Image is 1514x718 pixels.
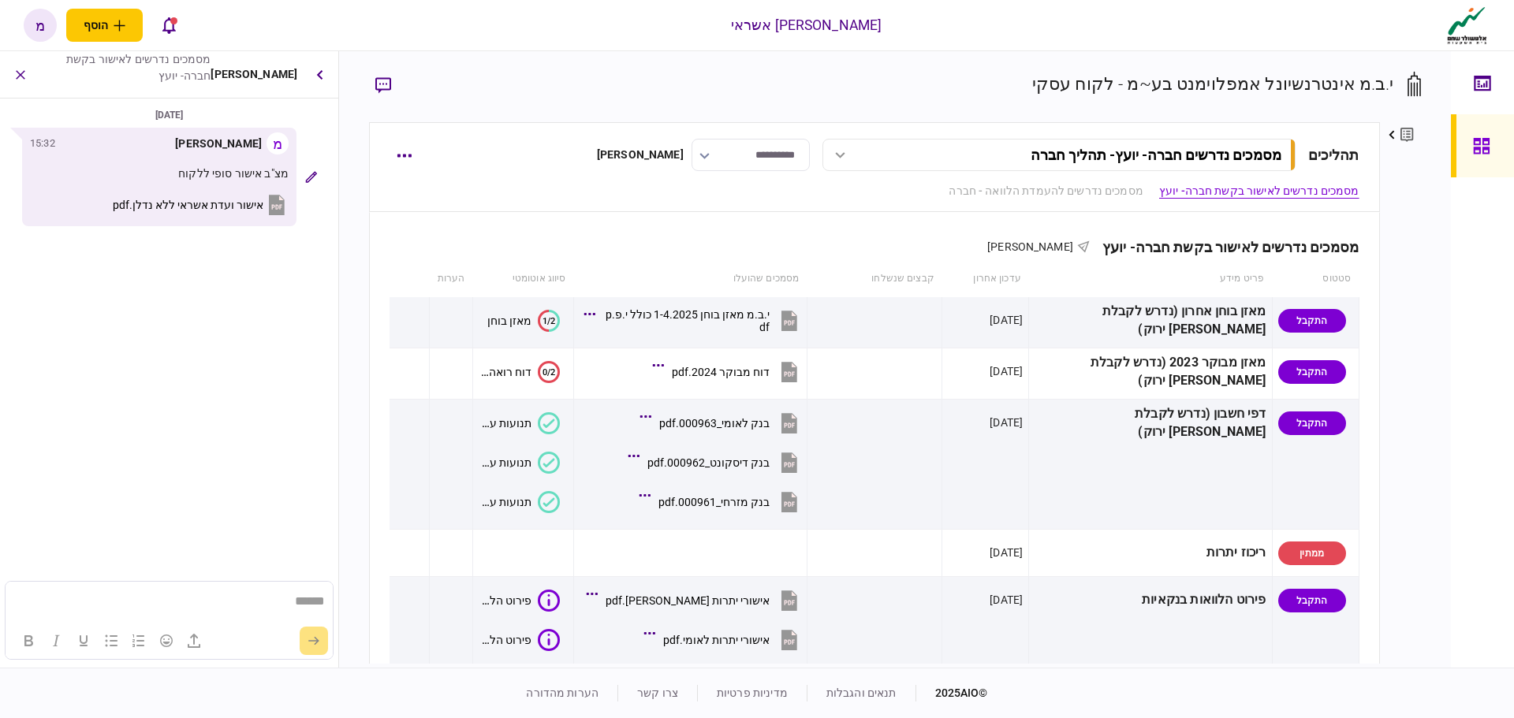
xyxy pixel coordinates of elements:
[479,361,560,383] button: 0/2דוח רואה חשבון
[113,193,289,217] button: אישור ועדת אשראי ללא נדלן.pdf
[479,590,560,612] button: פירוט הלוואות
[473,261,574,297] th: סיווג אוטומטי
[152,9,185,42] button: פתח רשימת התראות
[603,308,770,333] div: י.ב.מ מאזן בוחן 1-4.2025 כולל י.פ.pdf
[1031,147,1281,163] div: מסמכים נדרשים חברה- יועץ - תהליך חברה
[632,445,801,480] button: בנק דיסקונט_000962.pdf
[70,630,97,652] button: Underline
[643,484,801,519] button: בנק מזרחי_000961.pdf
[175,136,262,152] div: [PERSON_NAME]
[1278,589,1346,612] div: התקבל
[647,622,801,657] button: אישורי יתרות לאומי.pdf
[479,412,560,434] button: תנועות עובר ושב
[949,183,1143,199] a: מסמכים נדרשים להעמדת הלוואה - חברה
[942,261,1029,297] th: עדכון אחרון
[479,491,560,513] button: תנועות עובר ושב
[479,629,560,651] button: פירוט הלוואות
[479,417,531,430] div: תנועות עובר ושב
[1159,183,1359,199] a: מסמכים נדרשים לאישור בקשת חברה- יועץ
[1035,354,1266,390] div: מאזן מבוקר 2023 (נדרש לקבלת [PERSON_NAME] ירוק)
[1308,144,1359,166] div: תהליכים
[717,686,788,699] a: מדיניות פרטיות
[656,354,801,389] button: דוח מבוקר 2024.pdf
[6,106,332,124] div: [DATE]
[807,261,942,297] th: קבצים שנשלחו
[731,15,882,35] div: [PERSON_NAME] אשראי
[44,51,211,84] div: מסמכים נדרשים לאישור בקשת חברה- יועץ
[672,366,770,378] div: דוח מבוקר 2024.pdf
[430,261,473,297] th: הערות
[573,261,807,297] th: מסמכים שהועלו
[487,310,560,332] button: 1/2מאזן בוחן
[125,630,152,652] button: Numbered list
[990,592,1023,608] div: [DATE]
[479,456,531,469] div: תנועות עובר ושב
[647,456,770,469] div: בנק דיסקונט_000962.pdf
[990,415,1023,430] div: [DATE]
[211,51,297,98] div: [PERSON_NAME]
[487,314,531,327] div: מאזן בוחן
[643,405,801,441] button: בנק לאומי_000963.pdf
[990,363,1023,379] div: [DATE]
[597,147,684,163] div: [PERSON_NAME]
[479,366,531,378] div: דוח רואה חשבון
[590,582,801,618] button: אישורי יתרות מזרחי.pdf
[30,166,289,182] p: מצ"ב אישור סופי ללקוח
[663,634,770,646] div: אישורי יתרות לאומי.pdf
[1035,405,1266,441] div: דפי חשבון (נדרש לקבלת [PERSON_NAME] ירוק)
[479,594,531,607] div: פירוט הלוואות
[30,136,55,151] div: 15:32
[826,686,897,699] a: תנאים והגבלות
[1278,309,1346,333] div: התקבל
[637,686,678,699] a: צרו קשר
[1032,71,1394,97] div: י.ב.מ אינטרנשיונל אמפלוימנט בע~מ - לקוח עסקי
[1272,261,1359,297] th: סטטוס
[479,496,531,508] div: תנועות עובר ושב
[113,199,263,211] span: אישור ועדת אשראי ללא נדלן.pdf
[659,417,770,430] div: בנק לאומי_000963.pdf
[479,634,531,646] div: פירוט הלוואות
[1035,582,1266,618] div: פירוט הלוואות בנקאיות
[1278,541,1346,565] div: ממתין
[1029,261,1272,297] th: פריט מידע
[990,545,1023,560] div: [DATE]
[587,303,801,338] button: י.ב.מ מאזן בוחן 1-4.2025 כולל י.פ.pdf
[543,315,555,326] text: 1/2
[606,594,770,607] div: אישורי יתרות מזרחי.pdf
[43,630,69,652] button: Italic
[267,132,289,154] div: מ
[822,139,1296,171] button: מסמכים נדרשים חברה- יועץ- תהליך חברה
[1035,303,1266,339] div: מאזן בוחן אחרון (נדרש לקבלת [PERSON_NAME] ירוק)
[98,630,125,652] button: Bullet list
[915,685,988,701] div: © 2025 AIO
[6,582,332,622] iframe: Rich Text Area
[1035,535,1266,571] div: ריכוז יתרות
[153,630,180,652] button: Emojis
[1278,411,1346,435] div: התקבל
[1278,360,1346,384] div: התקבל
[658,496,770,508] div: בנק מזרחי_000961.pdf
[15,630,42,652] button: Bold
[990,312,1023,328] div: [DATE]
[24,9,57,42] button: מ
[479,452,560,474] button: תנועות עובר ושב
[1444,6,1490,45] img: client company logo
[526,686,599,699] a: הערות מהדורה
[987,240,1073,253] span: [PERSON_NAME]
[66,9,143,42] button: פתח תפריט להוספת לקוח
[543,366,555,377] text: 0/2
[1090,239,1359,255] div: מסמכים נדרשים לאישור בקשת חברה- יועץ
